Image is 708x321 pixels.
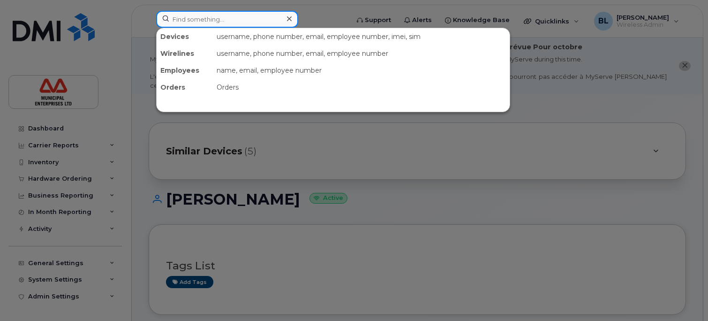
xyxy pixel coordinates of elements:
[213,28,510,45] div: username, phone number, email, employee number, imei, sim
[213,45,510,62] div: username, phone number, email, employee number
[157,28,213,45] div: Devices
[213,79,510,96] div: Orders
[157,45,213,62] div: Wirelines
[157,62,213,79] div: Employees
[213,62,510,79] div: name, email, employee number
[157,79,213,96] div: Orders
